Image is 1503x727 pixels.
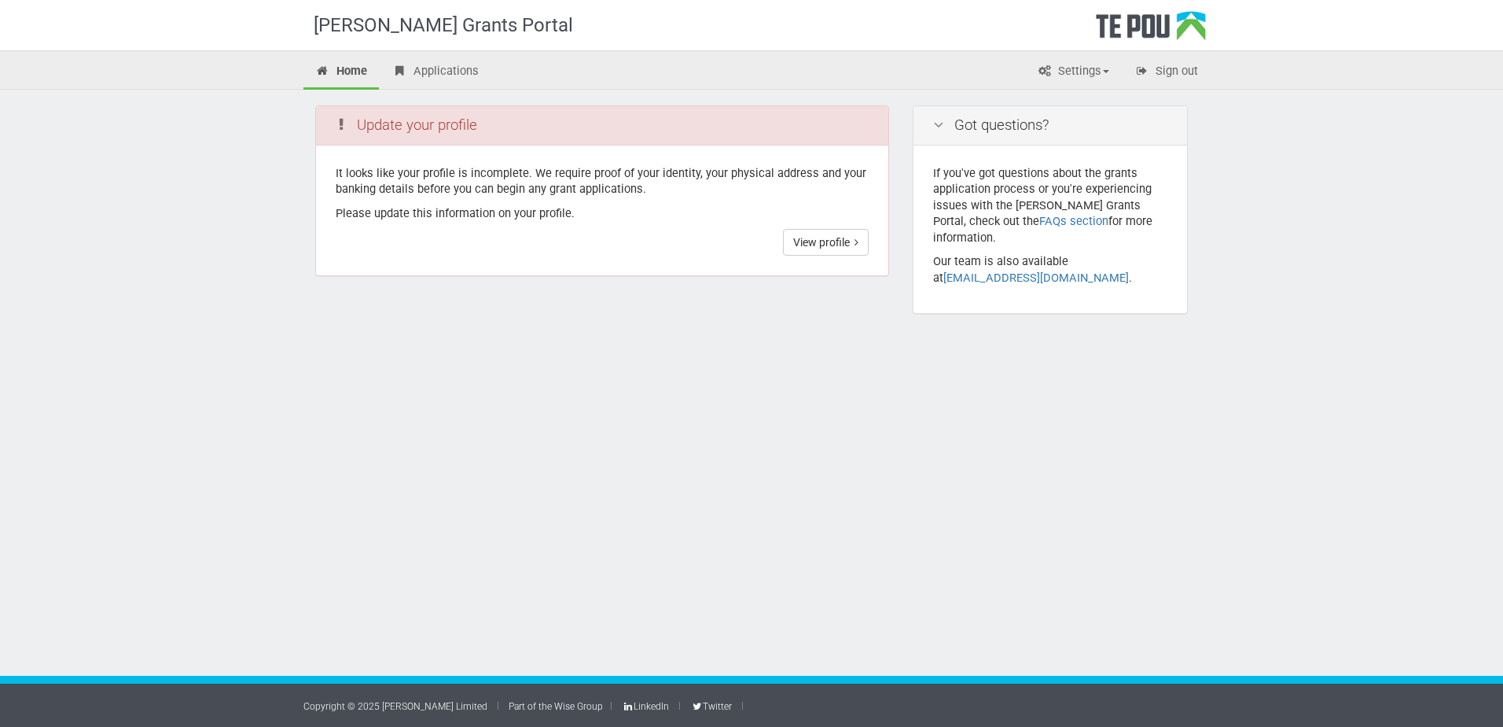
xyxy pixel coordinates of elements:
div: Te Pou Logo [1096,11,1206,50]
a: LinkedIn [622,701,669,712]
div: Update your profile [316,106,888,146]
a: View profile [783,229,869,256]
div: Got questions? [913,106,1187,146]
p: It looks like your profile is incomplete. We require proof of your identity, your physical addres... [336,165,869,197]
a: Part of the Wise Group [509,701,603,712]
a: Home [303,55,379,90]
a: FAQs section [1039,214,1108,228]
a: Copyright © 2025 [PERSON_NAME] Limited [303,701,487,712]
a: [EMAIL_ADDRESS][DOMAIN_NAME] [943,271,1129,285]
p: Our team is also available at . [933,253,1167,286]
a: Twitter [690,701,731,712]
a: Sign out [1123,55,1210,90]
p: Please update this information on your profile. [336,205,869,222]
p: If you've got questions about the grants application process or you're experiencing issues with t... [933,165,1167,246]
a: Settings [1025,55,1121,90]
a: Applications [380,55,491,90]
